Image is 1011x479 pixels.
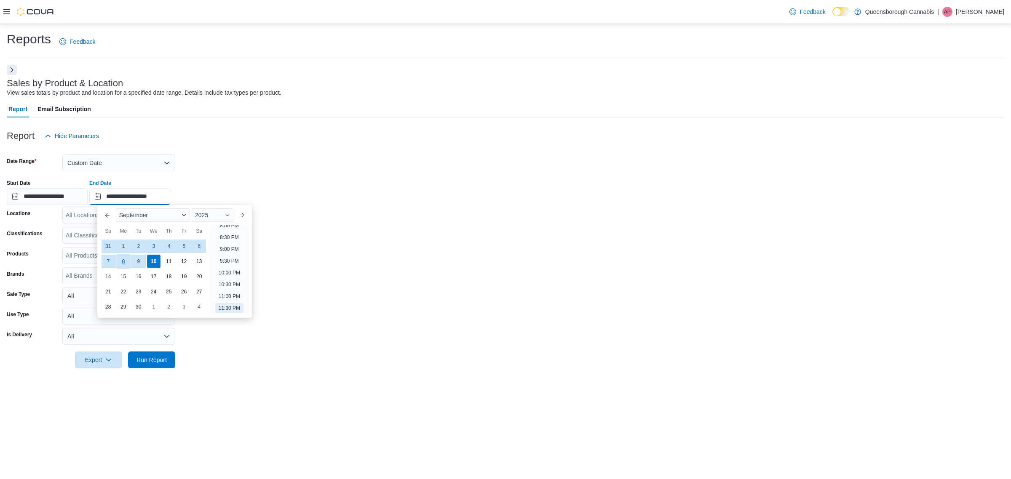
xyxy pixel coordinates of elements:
div: day-17 [147,270,160,283]
div: day-16 [132,270,145,283]
input: Press the down key to open a popover containing a calendar. [7,188,88,205]
div: day-14 [102,270,115,283]
div: day-24 [147,285,160,298]
div: day-2 [132,239,145,253]
div: day-2 [162,300,176,314]
div: day-12 [177,255,191,268]
div: day-19 [177,270,191,283]
label: Start Date [7,180,31,186]
button: All [62,287,175,304]
div: day-15 [117,270,130,283]
span: Report [8,101,27,117]
div: day-9 [132,255,145,268]
div: day-21 [102,285,115,298]
button: Previous Month [101,208,114,222]
span: September [119,212,148,218]
div: View sales totals by product and location for a specified date range. Details include tax types p... [7,88,281,97]
input: Dark Mode [832,7,850,16]
div: day-4 [193,300,206,314]
label: Locations [7,210,31,217]
div: Tu [132,224,145,238]
button: Hide Parameters [41,128,102,144]
span: AP [944,7,951,17]
h3: Sales by Product & Location [7,78,123,88]
div: Th [162,224,176,238]
li: 11:00 PM [215,291,243,301]
label: Use Type [7,311,29,318]
div: day-11 [162,255,176,268]
div: September, 2025 [101,239,207,314]
label: Classifications [7,230,43,237]
li: 10:00 PM [215,268,243,278]
a: Feedback [56,33,99,50]
button: All [62,308,175,325]
div: Sa [193,224,206,238]
label: End Date [89,180,111,186]
button: Custom Date [62,154,175,171]
button: Next [7,65,17,75]
div: day-18 [162,270,176,283]
h1: Reports [7,31,51,48]
div: day-1 [147,300,160,314]
li: 9:30 PM [217,256,242,266]
span: 2025 [195,212,208,218]
img: Cova [17,8,55,16]
li: 9:00 PM [217,244,242,254]
li: 8:30 PM [217,232,242,242]
div: day-13 [193,255,206,268]
div: Button. Open the year selector. 2025 is currently selected. [192,208,233,222]
div: day-6 [193,239,206,253]
li: 11:30 PM [215,303,243,313]
h3: Report [7,131,35,141]
div: Fr [177,224,191,238]
label: Brands [7,271,24,277]
div: April Petrie [942,7,952,17]
div: day-28 [102,300,115,314]
div: Button. Open the month selector. September is currently selected. [116,208,190,222]
div: day-27 [193,285,206,298]
label: Is Delivery [7,331,32,338]
div: Su [102,224,115,238]
span: Email Subscription [37,101,91,117]
li: 10:30 PM [215,279,243,290]
div: day-3 [147,239,160,253]
label: Date Range [7,158,37,165]
div: day-3 [177,300,191,314]
input: Press the down key to enter a popover containing a calendar. Press the escape key to close the po... [89,188,170,205]
span: Export [80,351,117,368]
span: Hide Parameters [55,132,99,140]
p: [PERSON_NAME] [956,7,1004,17]
div: Mo [117,224,130,238]
button: All [62,328,175,345]
button: Run Report [128,351,175,368]
div: day-20 [193,270,206,283]
div: day-8 [116,254,131,269]
div: day-4 [162,239,176,253]
div: We [147,224,160,238]
button: Next month [235,208,249,222]
ul: Time [210,225,249,314]
a: Feedback [786,3,829,20]
div: day-10 [147,255,160,268]
div: day-31 [102,239,115,253]
span: Run Report [136,356,167,364]
label: Sale Type [7,291,30,298]
div: day-23 [132,285,145,298]
button: Export [75,351,122,368]
div: day-29 [117,300,130,314]
label: Products [7,250,29,257]
div: day-22 [117,285,130,298]
span: Feedback [800,8,825,16]
div: day-26 [177,285,191,298]
p: | [937,7,939,17]
div: day-25 [162,285,176,298]
p: Queensborough Cannabis [865,7,934,17]
div: day-30 [132,300,145,314]
li: 8:00 PM [217,221,242,231]
span: Feedback [70,37,95,46]
div: day-5 [177,239,191,253]
div: day-7 [102,255,115,268]
div: day-1 [117,239,130,253]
